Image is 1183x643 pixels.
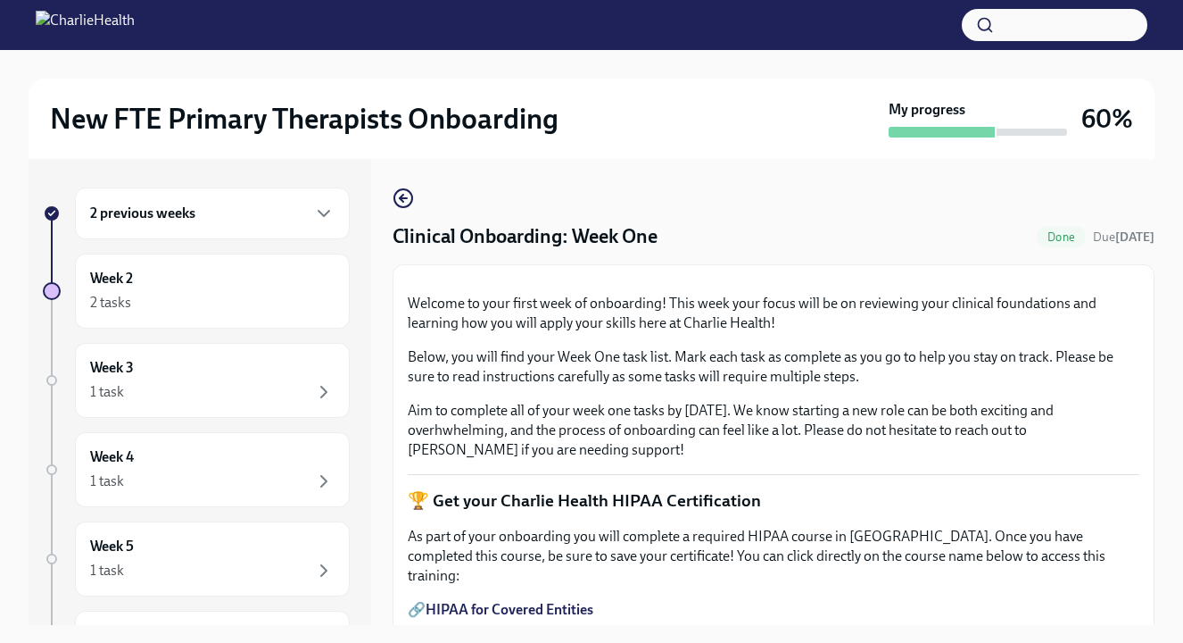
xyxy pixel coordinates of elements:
div: 2 tasks [90,293,131,313]
div: 1 task [90,472,124,491]
p: 🔗 [408,600,1139,620]
a: Week 31 task [43,343,350,418]
h2: New FTE Primary Therapists Onboarding [50,101,558,137]
strong: [DATE] [1115,230,1154,245]
strong: My progress [889,100,965,120]
p: Below, you will find your Week One task list. Mark each task as complete as you go to help you st... [408,347,1139,387]
a: Week 22 tasks [43,254,350,329]
p: Aim to complete all of your week one tasks by [DATE]. We know starting a new role can be both exc... [408,401,1139,460]
h3: 60% [1081,103,1133,135]
span: Done [1037,230,1086,244]
div: 1 task [90,382,124,402]
span: Due [1093,230,1154,245]
h6: Week 4 [90,447,134,467]
p: Welcome to your first week of onboarding! This week your focus will be on reviewing your clinical... [408,294,1139,333]
h6: Week 2 [90,269,133,288]
h6: 2 previous weeks [90,204,195,223]
div: 2 previous weeks [75,188,350,239]
a: Week 41 task [43,432,350,507]
a: HIPAA for Covered Entities [426,601,593,618]
a: Week 51 task [43,522,350,597]
p: As part of your onboarding you will complete a required HIPAA course in [GEOGRAPHIC_DATA]. Once y... [408,527,1139,586]
div: 1 task [90,561,124,580]
h4: Clinical Onboarding: Week One [393,223,658,250]
h6: Week 5 [90,537,134,556]
h6: Week 3 [90,358,134,378]
img: CharlieHealth [36,11,135,39]
span: August 24th, 2025 10:00 [1093,229,1154,246]
p: 🏆 Get your Charlie Health HIPAA Certification [408,489,1139,513]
